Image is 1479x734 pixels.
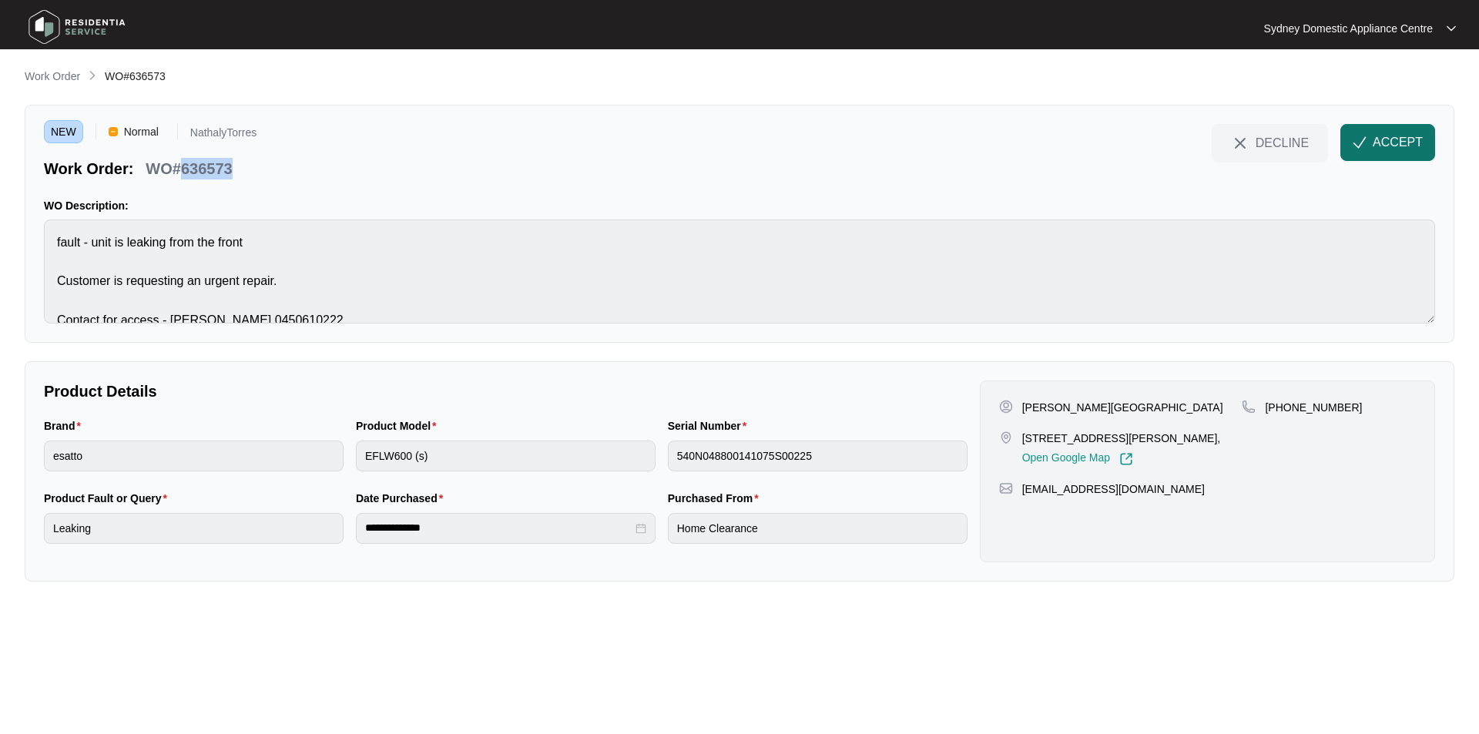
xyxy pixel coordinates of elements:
img: map-pin [999,431,1013,444]
img: dropdown arrow [1447,25,1456,32]
input: Product Model [356,441,656,471]
p: [STREET_ADDRESS][PERSON_NAME], [1022,431,1221,446]
input: Brand [44,441,344,471]
img: Link-External [1119,452,1133,466]
p: Work Order [25,69,80,84]
p: Sydney Domestic Appliance Centre [1264,21,1433,36]
img: close-Icon [1231,134,1249,152]
span: NEW [44,120,83,143]
span: DECLINE [1256,134,1309,151]
img: chevron-right [86,69,99,82]
input: Product Fault or Query [44,513,344,544]
a: Open Google Map [1022,452,1133,466]
p: Product Details [44,380,968,402]
input: Serial Number [668,441,968,471]
img: map-pin [1242,400,1256,414]
label: Purchased From [668,491,765,506]
label: Brand [44,418,87,434]
label: Product Fault or Query [44,491,173,506]
span: Normal [118,120,165,143]
button: close-IconDECLINE [1212,124,1328,161]
label: Serial Number [668,418,753,434]
p: Work Order: [44,158,133,179]
button: check-IconACCEPT [1340,124,1435,161]
input: Date Purchased [365,520,632,536]
span: WO#636573 [105,70,166,82]
p: [EMAIL_ADDRESS][DOMAIN_NAME] [1022,481,1205,497]
p: [PERSON_NAME][GEOGRAPHIC_DATA] [1022,400,1223,415]
textarea: fault - unit is leaking from the front Customer is requesting an urgent repair. Contact for acces... [44,220,1435,323]
p: WO Description: [44,198,1435,213]
label: Product Model [356,418,443,434]
img: map-pin [999,481,1013,495]
img: check-Icon [1353,136,1367,149]
img: Vercel Logo [109,127,118,136]
input: Purchased From [668,513,968,544]
span: ACCEPT [1373,133,1423,152]
p: WO#636573 [146,158,232,179]
p: NathalyTorres [190,127,257,143]
label: Date Purchased [356,491,449,506]
img: user-pin [999,400,1013,414]
img: residentia service logo [23,4,131,50]
p: [PHONE_NUMBER] [1265,400,1362,415]
a: Work Order [22,69,83,85]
